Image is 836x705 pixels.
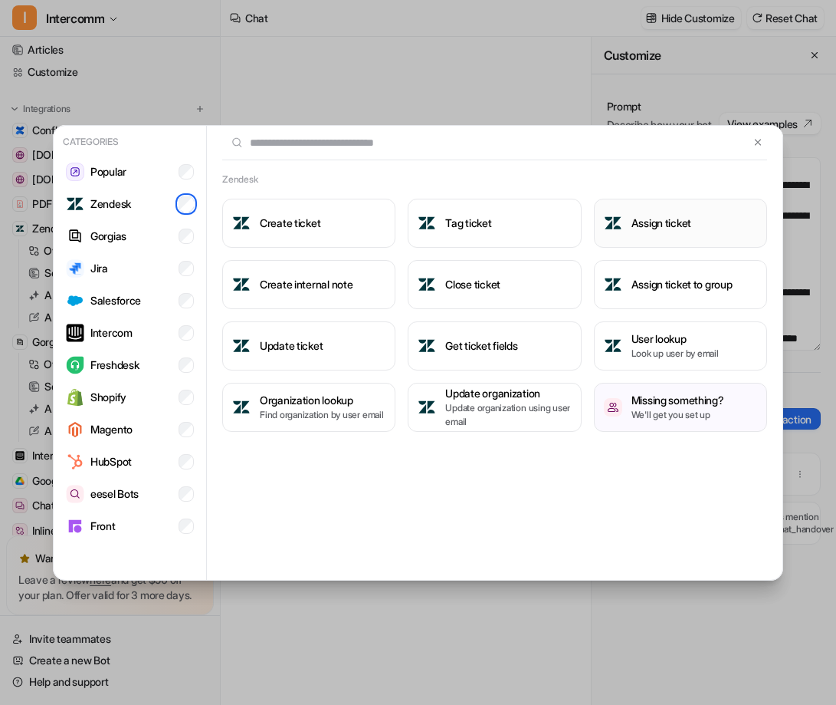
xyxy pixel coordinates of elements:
button: Organization lookupOrganization lookupFind organization by user email [222,383,395,432]
p: Jira [90,260,108,276]
h2: Zendesk [222,173,257,186]
p: Update organization using user email [445,401,571,429]
p: Find organization by user email [260,408,384,422]
h3: Assign ticket [631,215,691,231]
p: Zendesk [90,196,131,212]
button: Assign ticketAssign ticket [594,199,767,248]
h3: Create ticket [260,215,320,231]
button: Close ticketClose ticket [408,260,581,309]
img: Create ticket [232,214,251,232]
p: Gorgias [90,228,126,244]
img: Organization lookup [232,398,251,417]
h3: User lookup [631,331,719,347]
p: Popular [90,163,126,180]
img: User lookup [604,337,622,355]
img: Assign ticket [604,214,622,232]
h3: Update organization [445,385,571,401]
button: Get ticket fieldsGet ticket fields [408,321,581,371]
img: Create internal note [232,275,251,294]
p: Salesforce [90,292,141,308]
button: Assign ticket to groupAssign ticket to group [594,260,767,309]
h3: Create internal note [260,276,352,292]
img: Update ticket [232,337,251,355]
p: We'll get you set up [631,408,724,422]
p: Magento [90,421,133,437]
p: Shopify [90,389,126,405]
img: Get ticket fields [418,337,436,355]
img: Assign ticket to group [604,275,622,294]
p: HubSpot [90,453,132,469]
p: Freshdesk [90,357,139,373]
button: User lookupUser lookupLook up user by email [594,321,767,371]
h3: Update ticket [260,338,323,354]
button: Update organizationUpdate organizationUpdate organization using user email [408,383,581,432]
h3: Tag ticket [445,215,491,231]
h3: Assign ticket to group [631,276,733,292]
p: Look up user by email [631,347,719,361]
button: Create internal noteCreate internal note [222,260,395,309]
p: eesel Bots [90,486,139,502]
img: Update organization [418,398,436,417]
p: Intercom [90,324,133,341]
h3: Get ticket fields [445,338,517,354]
button: Tag ticketTag ticket [408,199,581,248]
img: Tag ticket [418,214,436,232]
p: Front [90,518,116,534]
button: Create ticketCreate ticket [222,199,395,248]
button: Update ticketUpdate ticket [222,321,395,371]
h3: Organization lookup [260,392,384,408]
img: /missing-something [604,398,622,417]
h3: Close ticket [445,276,500,292]
p: Categories [60,132,200,152]
img: Close ticket [418,275,436,294]
h3: Missing something? [631,392,724,408]
button: /missing-somethingMissing something?We'll get you set up [594,383,767,432]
